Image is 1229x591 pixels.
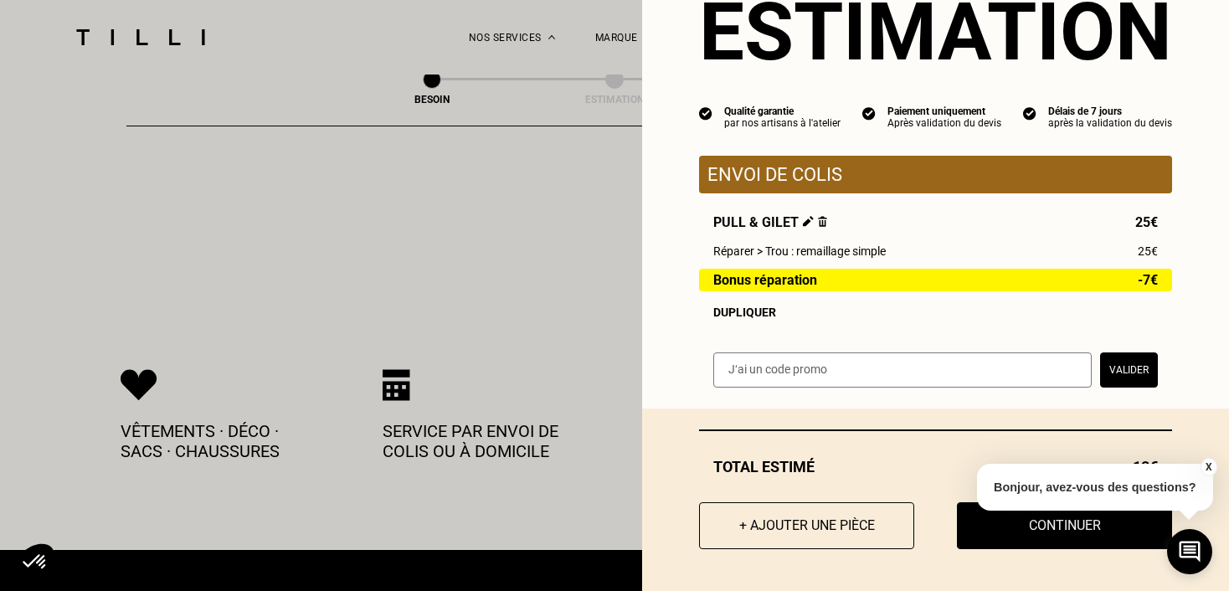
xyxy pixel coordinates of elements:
[713,244,886,258] span: Réparer > Trou : remaillage simple
[1200,458,1216,476] button: X
[713,352,1092,388] input: J‘ai un code promo
[724,105,841,117] div: Qualité garantie
[707,164,1164,185] p: Envoi de colis
[724,117,841,129] div: par nos artisans à l'atelier
[699,105,712,121] img: icon list info
[1023,105,1036,121] img: icon list info
[699,458,1172,475] div: Total estimé
[713,306,1158,319] div: Dupliquer
[1138,244,1158,258] span: 25€
[1135,214,1158,230] span: 25€
[862,105,876,121] img: icon list info
[699,502,914,549] button: + Ajouter une pièce
[957,502,1172,549] button: Continuer
[818,216,827,227] img: Supprimer
[887,117,1001,129] div: Après validation du devis
[887,105,1001,117] div: Paiement uniquement
[803,216,814,227] img: Éditer
[1138,273,1158,287] span: -7€
[713,273,817,287] span: Bonus réparation
[1048,105,1172,117] div: Délais de 7 jours
[1048,117,1172,129] div: après la validation du devis
[713,214,827,230] span: Pull & gilet
[1100,352,1158,388] button: Valider
[977,464,1213,511] p: Bonjour, avez-vous des questions?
